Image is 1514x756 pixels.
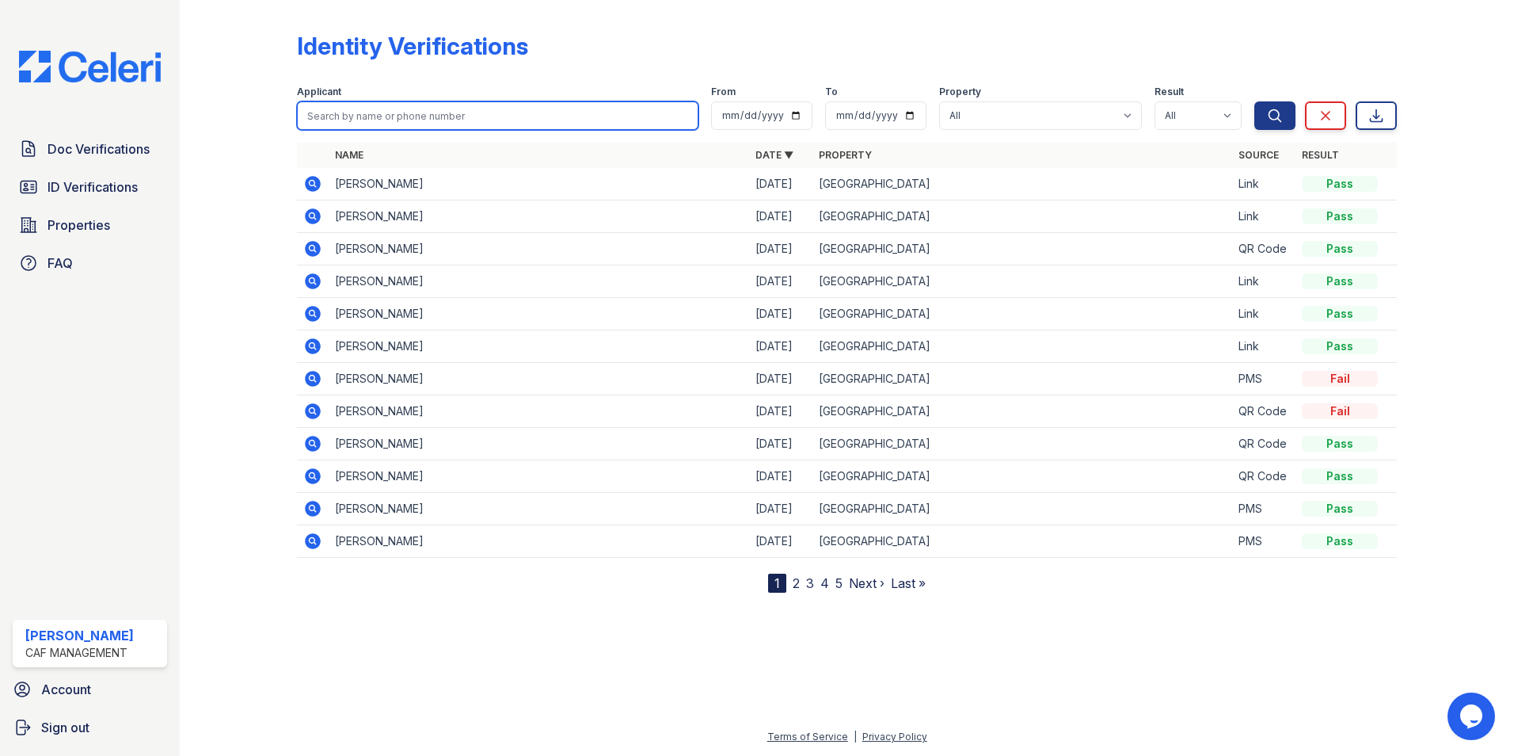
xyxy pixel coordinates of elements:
td: Link [1232,200,1295,233]
td: [PERSON_NAME] [329,200,749,233]
td: [PERSON_NAME] [329,330,749,363]
td: [GEOGRAPHIC_DATA] [812,233,1233,265]
td: [DATE] [749,265,812,298]
td: Link [1232,330,1295,363]
td: [PERSON_NAME] [329,233,749,265]
td: [PERSON_NAME] [329,395,749,428]
a: Last » [891,575,926,591]
td: [DATE] [749,330,812,363]
td: [PERSON_NAME] [329,493,749,525]
a: Doc Verifications [13,133,167,165]
td: [PERSON_NAME] [329,265,749,298]
td: Link [1232,298,1295,330]
label: To [825,86,838,98]
td: QR Code [1232,460,1295,493]
div: Pass [1302,208,1378,224]
div: Pass [1302,241,1378,257]
td: [DATE] [749,233,812,265]
a: 2 [793,575,800,591]
div: Pass [1302,338,1378,354]
td: [GEOGRAPHIC_DATA] [812,200,1233,233]
div: CAF Management [25,645,134,661]
span: ID Verifications [48,178,138,197]
a: 5 [835,575,843,591]
td: [PERSON_NAME] [329,460,749,493]
div: Fail [1302,371,1378,387]
a: Name [335,149,363,161]
a: Privacy Policy [862,731,927,743]
a: Result [1302,149,1339,161]
span: FAQ [48,254,73,273]
label: From [711,86,736,98]
td: [GEOGRAPHIC_DATA] [812,168,1233,200]
td: [GEOGRAPHIC_DATA] [812,265,1233,298]
td: [DATE] [749,298,812,330]
a: Account [6,674,173,705]
a: Property [819,149,872,161]
span: Sign out [41,718,89,737]
span: Properties [48,216,110,235]
a: Properties [13,209,167,241]
div: Pass [1302,176,1378,192]
td: PMS [1232,525,1295,558]
td: [GEOGRAPHIC_DATA] [812,395,1233,428]
a: Date ▼ [755,149,793,161]
td: QR Code [1232,395,1295,428]
td: PMS [1232,493,1295,525]
a: Source [1238,149,1279,161]
div: Pass [1302,436,1378,452]
td: [PERSON_NAME] [329,298,749,330]
a: 3 [806,575,814,591]
img: CE_Logo_Blue-a8612792a0a2168367f1c8372b55b34899dd931a85d93a1a3d3e32e68fde9ad4.png [6,51,173,82]
span: Account [41,680,91,699]
td: QR Code [1232,233,1295,265]
div: | [854,731,857,743]
div: Pass [1302,468,1378,484]
div: Pass [1302,533,1378,549]
div: Pass [1302,501,1378,517]
td: [DATE] [749,428,812,460]
td: [DATE] [749,200,812,233]
span: Doc Verifications [48,139,150,158]
td: [GEOGRAPHIC_DATA] [812,363,1233,395]
a: Next › [849,575,884,591]
td: [PERSON_NAME] [329,525,749,558]
a: FAQ [13,247,167,279]
td: [GEOGRAPHIC_DATA] [812,525,1233,558]
label: Applicant [297,86,341,98]
td: [PERSON_NAME] [329,168,749,200]
td: [PERSON_NAME] [329,428,749,460]
td: [DATE] [749,525,812,558]
label: Property [939,86,981,98]
label: Result [1155,86,1184,98]
iframe: chat widget [1447,693,1498,740]
td: [DATE] [749,493,812,525]
a: Terms of Service [767,731,848,743]
div: Fail [1302,403,1378,419]
td: Link [1232,168,1295,200]
td: PMS [1232,363,1295,395]
div: [PERSON_NAME] [25,626,134,645]
td: [DATE] [749,168,812,200]
div: 1 [768,574,786,593]
td: [GEOGRAPHIC_DATA] [812,493,1233,525]
td: [DATE] [749,363,812,395]
td: [GEOGRAPHIC_DATA] [812,330,1233,363]
input: Search by name or phone number [297,101,698,130]
td: [GEOGRAPHIC_DATA] [812,428,1233,460]
a: Sign out [6,712,173,743]
td: [GEOGRAPHIC_DATA] [812,298,1233,330]
td: [DATE] [749,395,812,428]
td: Link [1232,265,1295,298]
div: Pass [1302,306,1378,322]
div: Identity Verifications [297,32,528,60]
td: [PERSON_NAME] [329,363,749,395]
td: [GEOGRAPHIC_DATA] [812,460,1233,493]
td: QR Code [1232,428,1295,460]
a: ID Verifications [13,171,167,203]
td: [DATE] [749,460,812,493]
div: Pass [1302,273,1378,289]
a: 4 [820,575,829,591]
